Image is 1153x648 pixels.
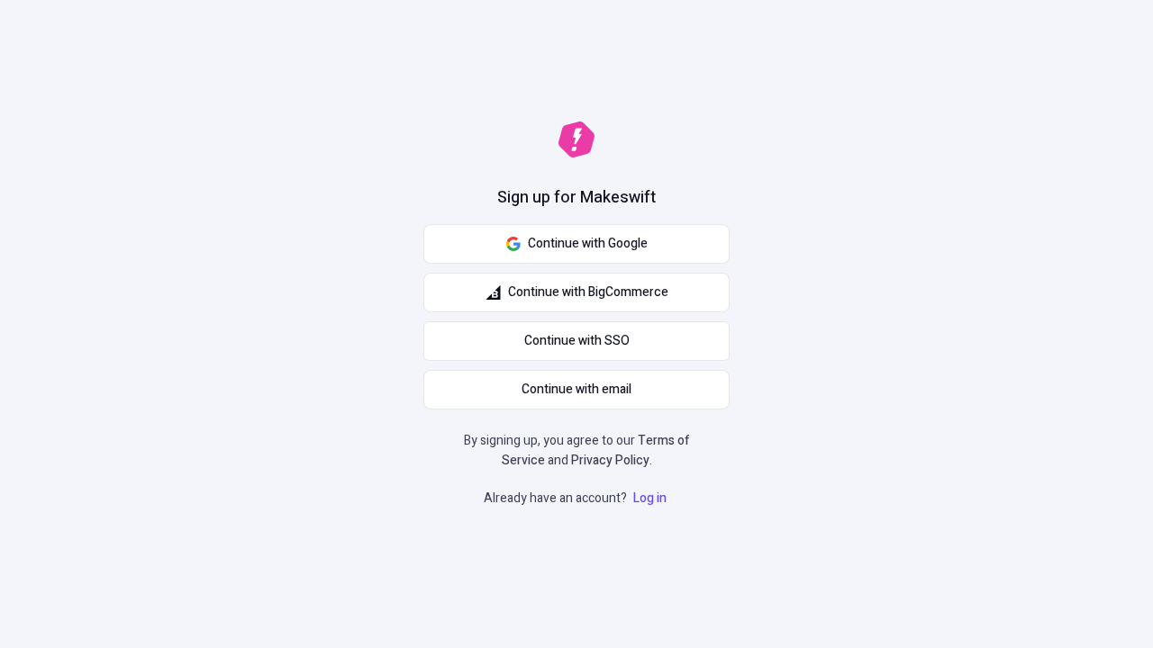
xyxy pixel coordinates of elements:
span: Continue with Google [528,234,648,254]
a: Log in [630,489,670,508]
p: By signing up, you agree to our and . [458,431,695,471]
a: Continue with SSO [423,321,730,361]
h1: Sign up for Makeswift [497,186,656,210]
a: Terms of Service [502,431,690,470]
a: Privacy Policy [571,451,649,470]
button: Continue with BigCommerce [423,273,730,312]
button: Continue with email [423,370,730,409]
button: Continue with Google [423,224,730,264]
span: Continue with email [522,380,631,400]
span: Continue with BigCommerce [508,283,668,302]
p: Already have an account? [484,489,670,508]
